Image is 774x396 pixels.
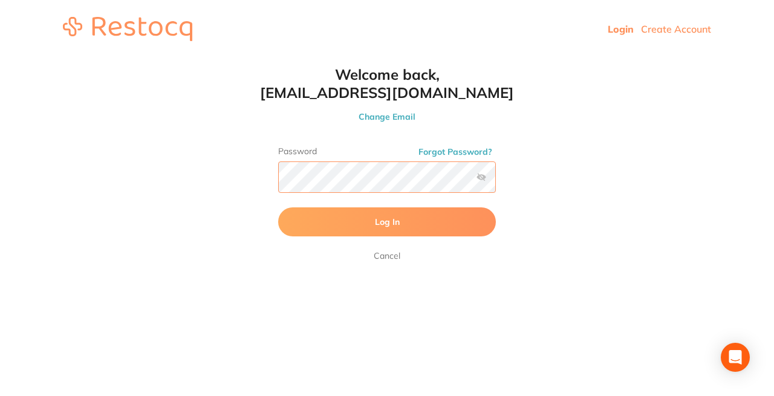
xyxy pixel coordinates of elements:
[371,248,403,263] a: Cancel
[608,23,634,35] a: Login
[254,65,520,102] h1: Welcome back, [EMAIL_ADDRESS][DOMAIN_NAME]
[415,146,496,157] button: Forgot Password?
[63,17,192,41] img: restocq_logo.svg
[278,207,496,236] button: Log In
[721,343,750,372] div: Open Intercom Messenger
[254,111,520,122] button: Change Email
[278,146,496,157] label: Password
[641,23,711,35] a: Create Account
[375,216,400,227] span: Log In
